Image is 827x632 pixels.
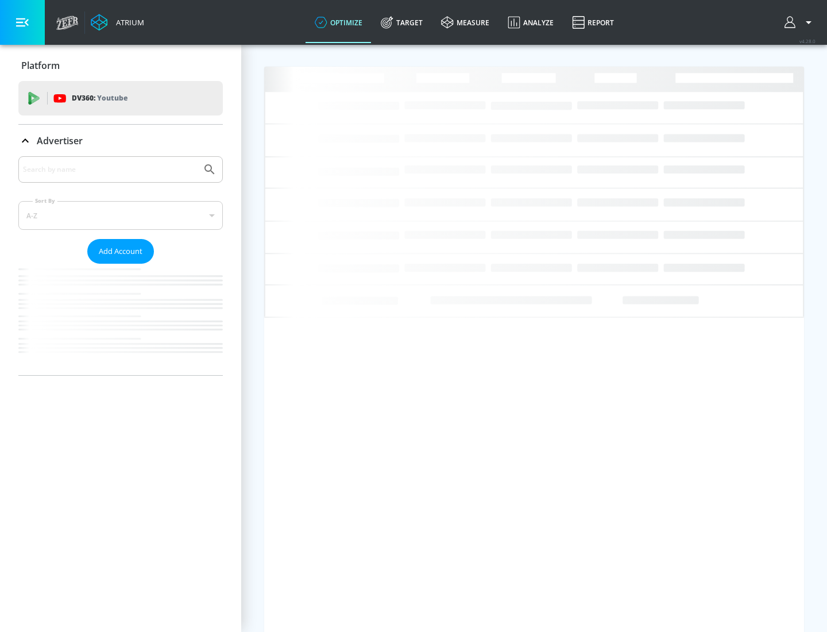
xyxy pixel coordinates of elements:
div: Atrium [111,17,144,28]
a: Report [563,2,623,43]
div: Advertiser [18,125,223,157]
p: Advertiser [37,134,83,147]
div: Advertiser [18,156,223,375]
label: Sort By [33,197,57,205]
p: DV360: [72,92,127,105]
a: measure [432,2,498,43]
button: Add Account [87,239,154,264]
p: Youtube [97,92,127,104]
div: DV360: Youtube [18,81,223,115]
input: Search by name [23,162,197,177]
a: optimize [306,2,372,43]
span: v 4.28.0 [799,38,816,44]
nav: list of Advertiser [18,264,223,375]
a: Target [372,2,432,43]
a: Analyze [498,2,563,43]
div: A-Z [18,201,223,230]
div: Platform [18,49,223,82]
a: Atrium [91,14,144,31]
span: Add Account [99,245,142,258]
p: Platform [21,59,60,72]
